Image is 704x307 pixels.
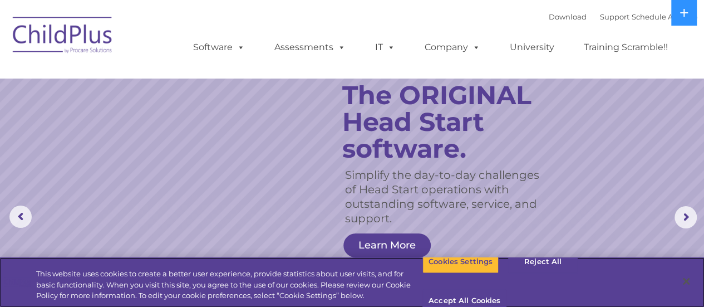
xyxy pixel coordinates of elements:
button: Close [674,269,698,294]
img: ChildPlus by Procare Solutions [7,9,119,65]
a: Support [600,12,629,21]
button: Cookies Settings [422,250,499,274]
a: University [499,36,565,59]
a: Software [182,36,256,59]
span: Last name [155,74,189,82]
a: Training Scramble!! [573,36,679,59]
div: This website uses cookies to create a better user experience, provide statistics about user visit... [36,269,422,301]
a: Learn More [343,233,431,257]
font: | [549,12,697,21]
a: Schedule A Demo [632,12,697,21]
span: Phone number [155,119,202,128]
rs-layer: The ORIGINAL Head Start software. [342,82,562,162]
rs-layer: Simplify the day-to-day challenges of Head Start operations with outstanding software, service, a... [345,168,551,226]
a: Assessments [263,36,357,59]
a: IT [364,36,406,59]
a: Company [413,36,491,59]
button: Reject All [508,250,578,274]
a: Download [549,12,587,21]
